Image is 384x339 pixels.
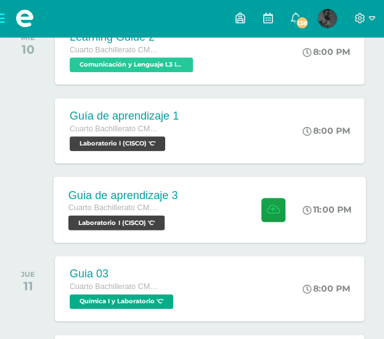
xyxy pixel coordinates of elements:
[70,57,193,72] span: Comunicación y Lenguaje L3 Inglés 'C'
[68,189,178,202] div: Guia de aprendizaje 3
[302,283,349,294] div: 8:00 PM
[302,125,349,136] div: 8:00 PM
[295,16,309,30] span: 138
[21,42,35,57] div: 10
[21,270,35,279] div: JUE
[21,279,35,293] div: 11
[70,125,162,133] span: Cuarto Bachillerato CMP Bachillerato en CCLL con Orientación en Computación
[70,294,173,309] span: Química I y Laboratorio 'C'
[70,136,165,151] span: Laboratorio I (CISCO) 'C'
[70,46,162,54] span: Cuarto Bachillerato CMP Bachillerato en CCLL con Orientación en Computación
[68,215,165,230] span: Laboratorio I (CISCO) 'C'
[70,110,179,123] div: Guía de aprendizaje 1
[21,33,35,42] div: MIÉ
[70,268,176,280] div: Guia 03
[70,282,162,291] span: Cuarto Bachillerato CMP Bachillerato en CCLL con Orientación en Computación
[68,203,161,212] span: Cuarto Bachillerato CMP Bachillerato en CCLL con Orientación en Computación
[318,9,337,28] img: e9f51ce7c47e1a1297a2fc19d4c2a69c.png
[303,204,351,215] div: 11:00 PM
[302,46,349,57] div: 8:00 PM
[70,31,196,44] div: Learning Guide 2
